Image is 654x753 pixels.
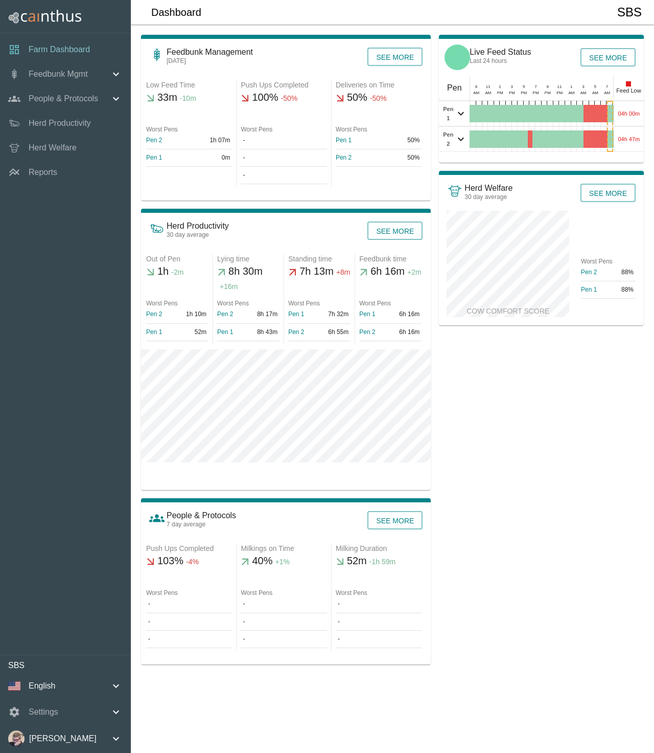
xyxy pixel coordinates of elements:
td: 8h 17m [248,306,279,323]
span: +2m [407,268,422,277]
button: See more [580,184,636,202]
h5: Dashboard [151,6,201,19]
td: - [146,613,232,630]
span: AM [592,91,598,95]
td: - [336,613,422,630]
span: Pen 1 [441,104,455,123]
h6: Herd Productivity [167,222,229,230]
div: Milkings on Time [241,543,326,554]
h4: SBS [617,5,642,20]
p: Feedbunk Mgmt [29,68,88,80]
span: PM [509,91,515,95]
h5: 8h 30m [217,264,279,292]
h5: 33m [146,91,232,105]
h6: People & Protocols [167,512,236,520]
a: Pen 2 [359,328,375,336]
span: [DATE] [167,57,186,64]
span: +16m [220,282,238,292]
span: -50% [281,94,298,103]
span: AM [604,91,610,95]
h6: Feedbunk Management [167,48,253,56]
span: Pen 2 [441,130,455,148]
span: Worst Pens [146,589,178,596]
td: 6h 16m [390,323,422,341]
span: Worst Pens [288,300,320,307]
div: 1 [568,84,574,90]
span: Last 24 hours [470,57,507,64]
td: - [336,595,422,613]
a: Pen 1 [581,286,597,293]
span: Worst Pens [359,300,391,307]
span: +8m [336,268,351,277]
button: See more [367,222,423,240]
div: 04h 47m [614,127,644,151]
td: 50% [379,132,422,149]
div: 5 [521,84,527,90]
h5: 52m [336,554,422,568]
div: Low Feed Time [146,80,232,91]
td: 52m [177,323,208,341]
p: English [29,680,55,692]
span: 30 day average [167,231,209,238]
a: Pen 1 [359,311,375,318]
span: AM [485,91,491,95]
td: - [146,630,232,648]
div: 11 [485,84,491,90]
span: +1% [275,557,289,567]
p: People & Protocols [29,93,98,105]
a: Reports [29,166,57,179]
div: Push Ups Completed [241,80,326,91]
span: -10m [180,94,196,103]
h5: 50% [336,91,422,105]
h6: Cow Comfort Score [466,306,549,317]
div: 7 [604,84,610,90]
h5: 6h 16m [359,264,422,279]
td: 1h 07m [189,132,232,149]
div: Lying time [217,254,279,264]
td: 88% [609,264,636,281]
td: - [241,167,326,184]
span: PM [556,91,563,95]
span: PM [497,91,503,95]
a: Pen 2 [146,311,162,318]
a: Herd Welfare [29,142,77,154]
td: - [336,630,422,648]
h5: 103% [146,554,232,568]
span: Worst Pens [241,589,272,596]
td: - [241,149,326,167]
div: Pen [439,76,470,100]
span: PM [545,91,551,95]
div: 3 [580,84,587,90]
td: - [241,132,326,149]
td: 7h 32m [319,306,351,323]
button: See more [367,48,423,66]
td: 6h 16m [390,306,422,323]
div: 11 [556,84,563,90]
span: PM [521,91,527,95]
p: Herd Productivity [29,117,91,129]
td: - [241,630,326,648]
div: Out of Pen [146,254,208,264]
button: See more [367,511,423,529]
span: 30 day average [464,193,507,201]
p: [PERSON_NAME] [29,733,97,745]
span: -50% [370,94,387,103]
span: AM [568,91,574,95]
div: Milking Duration [336,543,422,554]
h5: 7h 13m [288,264,351,279]
div: 5 [592,84,598,90]
div: 3 [509,84,515,90]
a: Farm Dashboard [29,43,90,56]
a: Pen 2 [581,269,597,276]
span: Worst Pens [336,589,367,596]
span: Worst Pens [336,126,367,133]
div: 9 [545,84,551,90]
h6: Herd Welfare [464,184,512,192]
a: Pen 2 [336,154,352,161]
h6: Live Feed Status [470,48,531,56]
span: Worst Pens [217,300,249,307]
span: PM [533,91,539,95]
